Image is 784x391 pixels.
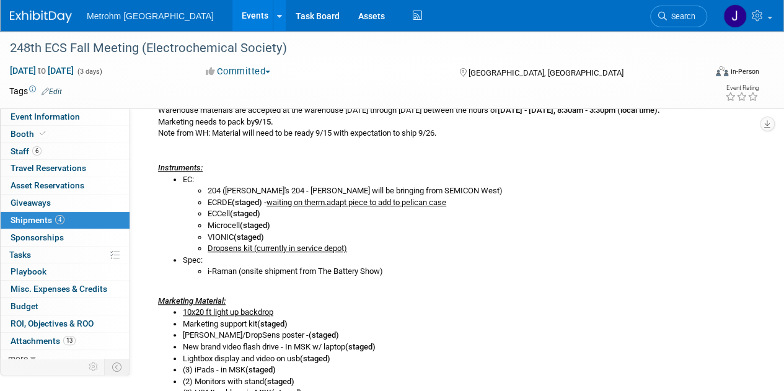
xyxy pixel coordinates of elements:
a: Travel Reservations [1,160,130,177]
a: ROI, Objectives & ROO [1,315,130,332]
li: Microcell [208,220,750,232]
li: Spec: [183,255,750,278]
u: Dropsens kit (currently in service depot) [208,244,347,253]
u: waiting on therm.adapt piece to add to pelican case [266,198,446,207]
span: [DATE] [DATE] [9,65,74,76]
a: Tasks [1,247,130,263]
div: Event Format [650,64,759,83]
a: Staff6 [1,143,130,160]
a: Event Information [1,108,130,125]
b: (staged) [240,221,270,230]
li: [PERSON_NAME]/DropSens poster - [183,330,750,341]
li: (2) Monitors with stand [183,376,750,388]
a: Shipments4 [1,212,130,229]
a: Search [650,6,707,27]
span: (3 days) [76,68,102,76]
a: Attachments13 [1,333,130,349]
div: 248th ECS Fall Meeting (Electrochemical Society) [6,37,695,59]
span: ROI, Objectives & ROO [11,319,94,328]
b: [DATE] - [DATE], 8:30am - 3:30pm (local time). [498,105,660,115]
span: Event Information [11,112,80,121]
a: Edit [42,87,62,96]
span: [GEOGRAPHIC_DATA], [GEOGRAPHIC_DATA] [468,68,623,77]
b: (staged) [264,377,294,386]
div: In-Person [730,67,759,76]
span: Attachments [11,336,76,346]
b: (staged) [230,209,260,218]
a: more [1,350,130,367]
span: 6 [32,146,42,156]
b: (staged) [257,319,288,328]
li: ECRDE [208,197,750,209]
td: Tags [9,85,62,97]
li: i-Raman (onsite shipment from The Battery Show) [208,266,750,278]
span: Shipments [11,215,64,225]
div: Event Rating [725,85,759,91]
span: Tasks [9,250,31,260]
img: Joanne Yam [723,4,747,28]
span: Search [667,12,695,21]
td: Personalize Event Tab Strip [83,359,105,375]
span: Asset Reservations [11,180,84,190]
u: Marketing Material: [158,296,226,305]
span: Travel Reservations [11,163,86,173]
li: New brand video flash drive - In MSK w/ laptop [183,341,750,353]
i: Booth reservation complete [40,130,46,137]
b: (staged) [309,330,339,340]
span: Metrohm [GEOGRAPHIC_DATA] [87,11,214,21]
li: VIONIC [208,232,750,244]
button: Committed [201,65,275,78]
u: 10x20 ft light up backdrop [183,307,273,317]
a: Booth [1,126,130,143]
li: Marketing support kit [183,319,750,330]
span: Booth [11,129,48,139]
li: ECCell [208,208,750,220]
b: (staged) - [232,198,266,207]
a: Playbook [1,263,130,280]
a: Asset Reservations [1,177,130,194]
a: Budget [1,298,130,315]
span: Misc. Expenses & Credits [11,284,107,294]
td: Toggle Event Tabs [105,359,130,375]
b: (staged) [245,365,276,374]
li: 204 ([PERSON_NAME]'s 204 - [PERSON_NAME] will be bringing from SEMICON West) [208,185,750,197]
li: EC: [183,174,750,255]
span: Budget [11,301,38,311]
img: ExhibitDay [10,11,72,23]
a: Sponsorships [1,229,130,246]
li: Lightbox display and video on usb [183,353,750,365]
b: 9/15. [255,117,273,126]
span: Staff [11,146,42,156]
b: (staged) [345,342,376,351]
li: (3) iPads - in MSK [183,364,750,376]
i: Instruments: [158,163,203,172]
span: Sponsorships [11,232,64,242]
b: (staged) [234,232,264,242]
b: (staged) [300,354,330,363]
span: to [36,66,48,76]
span: 4 [55,215,64,224]
span: more [8,353,28,363]
img: Format-Inperson.png [716,66,728,76]
span: Playbook [11,266,46,276]
span: Giveaways [11,198,51,208]
span: 13 [63,336,76,345]
a: Misc. Expenses & Credits [1,281,130,297]
a: Giveaways [1,195,130,211]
